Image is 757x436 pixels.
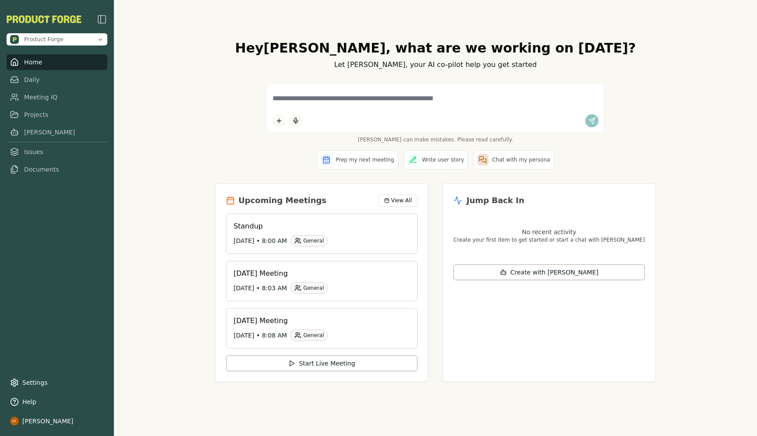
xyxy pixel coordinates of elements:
[272,114,286,127] button: Add content to chat
[585,114,598,127] button: Send message
[422,156,464,163] span: Write user story
[215,60,656,70] p: Let [PERSON_NAME], your AI co-pilot help you get started
[7,375,107,390] a: Settings
[453,264,645,280] button: Create with [PERSON_NAME]
[7,15,81,23] button: PF-Logo
[7,124,107,140] a: [PERSON_NAME]
[7,33,107,46] button: Open organization switcher
[7,54,107,70] a: Home
[492,156,550,163] span: Chat with my persona
[510,268,598,277] span: Create with [PERSON_NAME]
[453,236,645,243] p: Create your first item to get started or start a chat with [PERSON_NAME]
[226,355,417,371] button: Start Live Meeting
[233,330,403,341] div: [DATE] • 8:08 AM
[336,156,394,163] span: Prep my next meeting
[238,194,326,207] h2: Upcoming Meetings
[233,235,403,246] div: [DATE] • 8:00 AM
[10,417,19,425] img: profile
[290,330,328,341] div: General
[290,282,328,294] div: General
[467,194,524,207] h2: Jump Back In
[215,40,656,56] h1: Hey [PERSON_NAME] , what are we working on [DATE]?
[7,394,107,410] button: Help
[97,14,107,25] img: sidebar
[299,359,355,368] span: Start Live Meeting
[391,197,412,204] span: View All
[473,150,554,169] button: Chat with my persona
[7,72,107,88] a: Daily
[7,413,107,429] button: [PERSON_NAME]
[7,162,107,177] a: Documents
[233,282,403,294] div: [DATE] • 8:03 AM
[453,228,645,236] p: No recent activity
[10,35,19,44] img: Product Forge
[7,144,107,160] a: Issues
[226,308,417,348] a: [DATE] Meeting[DATE] • 8:08 AMGeneral
[403,150,468,169] button: Write user story
[24,35,64,43] span: Product Forge
[226,214,417,254] a: Standup[DATE] • 8:00 AMGeneral
[233,268,403,279] h3: [DATE] Meeting
[226,261,417,301] a: [DATE] Meeting[DATE] • 8:03 AMGeneral
[233,221,403,232] h3: Standup
[267,136,604,143] span: [PERSON_NAME] can make mistakes. Please read carefully.
[378,194,417,207] button: View All
[317,150,398,169] button: Prep my next meeting
[289,114,302,127] button: Start dictation
[7,89,107,105] a: Meeting IQ
[7,15,81,23] img: Product Forge
[290,235,328,246] div: General
[233,316,403,326] h3: [DATE] Meeting
[7,107,107,123] a: Projects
